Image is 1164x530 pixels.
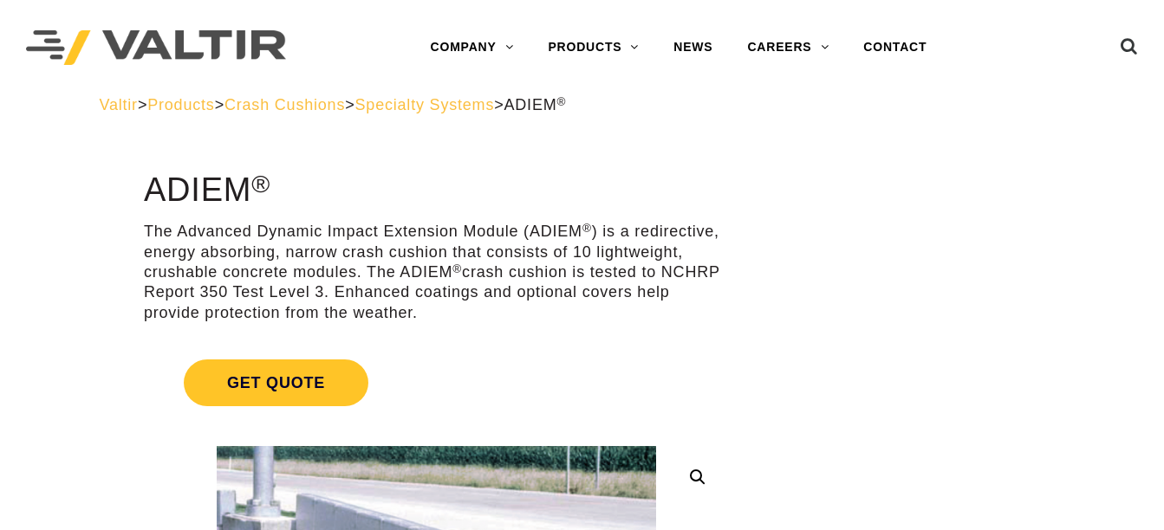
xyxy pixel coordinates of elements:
[557,95,567,108] sup: ®
[251,170,270,197] sup: ®
[99,96,137,113] a: Valtir
[355,96,495,113] a: Specialty Systems
[504,96,567,113] span: ADIEM
[99,95,1064,115] div: > > > >
[144,339,729,427] a: Get Quote
[144,172,729,209] h1: ADIEM
[224,96,345,113] a: Crash Cushions
[26,30,286,66] img: Valtir
[147,96,214,113] a: Products
[730,30,846,65] a: CAREERS
[656,30,730,65] a: NEWS
[530,30,656,65] a: PRODUCTS
[846,30,944,65] a: CONTACT
[144,222,729,323] p: The Advanced Dynamic Impact Extension Module (ADIEM ) is a redirective, energy absorbing, narrow ...
[582,222,592,235] sup: ®
[184,359,368,406] span: Get Quote
[452,262,462,275] sup: ®
[413,30,531,65] a: COMPANY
